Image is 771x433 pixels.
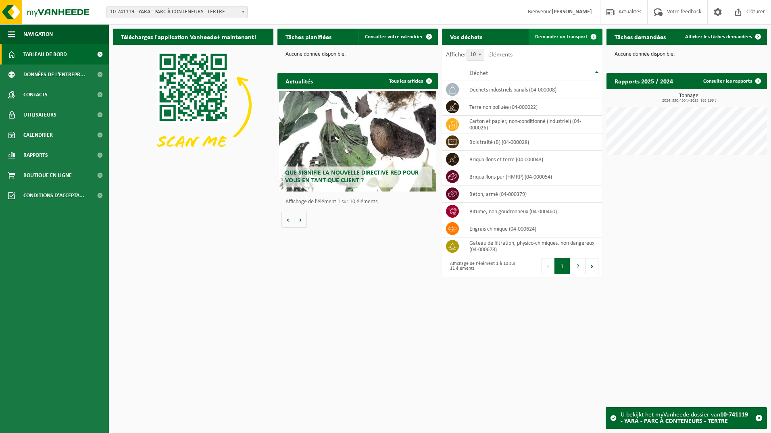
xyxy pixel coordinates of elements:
td: déchets industriels banals (04-000008) [463,81,602,98]
a: Afficher les tâches demandées [679,29,766,45]
h2: Tâches planifiées [277,29,340,44]
button: Next [586,258,598,274]
span: Contacts [23,85,48,105]
td: béton, armé (04-000379) [463,185,602,203]
p: Aucune donnée disponible. [615,52,759,57]
a: Consulter votre calendrier [358,29,437,45]
span: Navigation [23,24,53,44]
label: Afficher éléments [446,52,513,58]
span: Rapports [23,145,48,165]
td: briquaillons et terre (04-000043) [463,151,602,168]
td: bitume, non goudronneux (04-000460) [463,203,602,220]
button: Vorige [281,212,294,228]
strong: 10-741119 - YARA - PARC À CONTENEURS - TERTRE [621,412,748,425]
span: Demander un transport [535,34,588,40]
button: Previous [542,258,554,274]
td: carton et papier, non-conditionné (industriel) (04-000026) [463,116,602,133]
strong: [PERSON_NAME] [552,9,592,15]
td: briquaillons pur (HMRP) (04-000054) [463,168,602,185]
td: gâteau de filtration, physico-chimiques, non dangereux (04-000678) [463,237,602,255]
span: Conditions d'accepta... [23,185,84,206]
h2: Tâches demandées [606,29,674,44]
span: Afficher les tâches demandées [685,34,752,40]
span: Tableau de bord [23,44,67,65]
div: U bekijkt het myVanheede dossier van [621,408,751,429]
button: 1 [554,258,570,274]
h3: Tonnage [611,93,767,103]
h2: Vos déchets [442,29,490,44]
h2: Rapports 2025 / 2024 [606,73,681,89]
img: Download de VHEPlus App [113,45,273,165]
p: Aucune donnée disponible. [285,52,430,57]
a: Consulter les rapports [697,73,766,89]
span: Calendrier [23,125,53,145]
span: Que signifie la nouvelle directive RED pour vous en tant que client ? [285,170,419,184]
span: 10 [467,49,484,61]
a: Demander un transport [529,29,602,45]
td: engrais chimique (04-000624) [463,220,602,237]
p: Affichage de l'élément 1 sur 10 éléments [285,199,434,205]
h2: Actualités [277,73,321,89]
span: 10-741119 - YARA - PARC À CONTENEURS - TERTRE [106,6,248,18]
div: Affichage de l'élément 1 à 10 sur 11 éléments [446,257,518,275]
td: bois traité (B) (04-000028) [463,133,602,151]
span: 2024: 330,450 t - 2025: 163,266 t [611,99,767,103]
span: Utilisateurs [23,105,56,125]
a: Tous les articles [383,73,437,89]
span: Consulter votre calendrier [365,34,423,40]
td: terre non polluée (04-000022) [463,98,602,116]
button: Volgende [294,212,307,228]
span: 10-741119 - YARA - PARC À CONTENEURS - TERTRE [107,6,247,18]
button: 2 [570,258,586,274]
a: Que signifie la nouvelle directive RED pour vous en tant que client ? [279,91,436,192]
span: Boutique en ligne [23,165,72,185]
h2: Téléchargez l'application Vanheede+ maintenant! [113,29,264,44]
span: Données de l'entrepr... [23,65,85,85]
span: 10 [467,49,484,60]
span: Déchet [469,70,488,77]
